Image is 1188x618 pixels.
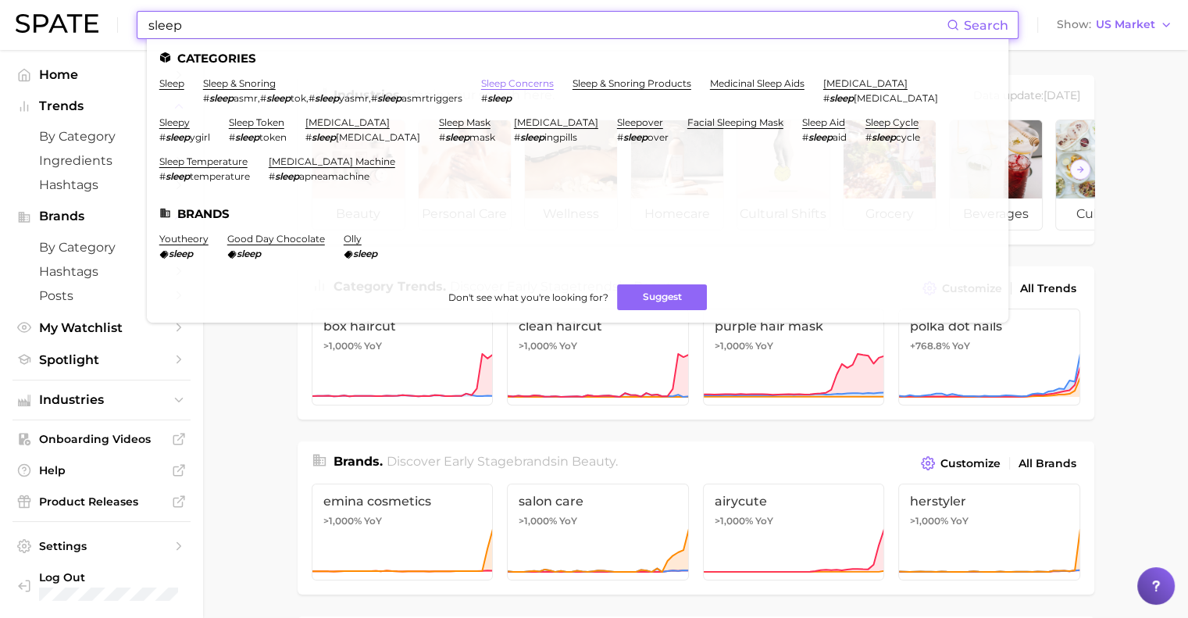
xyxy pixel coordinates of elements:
[269,155,395,167] a: [MEDICAL_DATA] machine
[12,490,191,513] a: Product Releases
[865,116,919,128] a: sleep cycle
[260,92,266,104] span: #
[1019,457,1076,470] span: All Brands
[559,515,577,527] span: YoY
[519,494,677,509] span: salon care
[291,92,306,104] span: tok
[387,454,618,469] span: Discover Early Stage brands in .
[203,77,276,89] a: sleep & snoring
[229,116,284,128] a: sleep token
[12,259,191,284] a: Hashtags
[1096,20,1155,29] span: US Market
[808,131,833,143] em: sleep
[323,340,362,352] span: >1,000%
[12,566,191,605] a: Log out. Currently logged in with e-mail chealey@golin.com.
[715,494,873,509] span: airycute
[973,86,1080,107] div: Data update: [DATE]
[910,515,948,527] span: >1,000%
[544,131,577,143] span: ingpills
[166,131,190,143] em: sleep
[703,484,885,580] a: airycute>1,000% YoY
[910,340,950,352] span: +768.8%
[12,534,191,558] a: Settings
[305,131,312,143] span: #
[234,92,258,104] span: asmr
[487,92,512,104] em: sleep
[159,170,166,182] span: #
[39,288,164,303] span: Posts
[12,173,191,197] a: Hashtags
[159,116,190,128] a: sleepy
[39,153,164,168] span: Ingredients
[353,248,377,259] em: sleep
[169,248,193,259] em: sleep
[16,14,98,33] img: SPATE
[648,131,669,143] span: over
[573,77,691,89] a: sleep & snoring products
[572,454,615,469] span: beauty
[12,148,191,173] a: Ingredients
[269,170,275,182] span: #
[865,131,872,143] span: #
[854,92,938,104] span: [MEDICAL_DATA]
[12,63,191,87] a: Home
[147,12,947,38] input: Search here for a brand, industry, or ingredient
[299,170,369,182] span: apneamachine
[339,92,369,104] span: yasmr
[12,316,191,340] a: My Watchlist
[755,340,773,352] span: YoY
[439,116,491,128] a: sleep mask
[617,284,707,310] button: Suggest
[39,320,164,335] span: My Watchlist
[481,92,487,104] span: #
[12,388,191,412] button: Industries
[315,92,339,104] em: sleep
[203,92,462,104] div: , , ,
[39,432,164,446] span: Onboarding Videos
[39,177,164,192] span: Hashtags
[829,92,854,104] em: sleep
[445,131,469,143] em: sleep
[617,131,623,143] span: #
[952,340,970,352] span: YoY
[235,131,259,143] em: sleep
[896,131,920,143] span: cycle
[305,116,390,128] a: [MEDICAL_DATA]
[1055,120,1149,230] a: culinary
[12,427,191,451] a: Onboarding Videos
[559,340,577,352] span: YoY
[159,207,996,220] li: Brands
[229,131,235,143] span: #
[872,131,896,143] em: sleep
[12,459,191,482] a: Help
[312,131,336,143] em: sleep
[39,495,164,509] span: Product Releases
[12,235,191,259] a: by Category
[687,116,783,128] a: facial sleeping mask
[190,170,250,182] span: temperature
[209,92,234,104] em: sleep
[1020,282,1076,295] span: All Trends
[1070,159,1090,180] button: Scroll Right
[266,92,291,104] em: sleep
[514,131,520,143] span: #
[755,515,773,527] span: YoY
[334,454,383,469] span: Brands .
[823,92,829,104] span: #
[227,233,325,245] a: good day chocolate
[519,515,557,527] span: >1,000%
[323,515,362,527] span: >1,000%
[364,515,382,527] span: YoY
[520,131,544,143] em: sleep
[323,319,482,334] span: box haircut
[39,67,164,82] span: Home
[159,131,166,143] span: #
[39,240,164,255] span: by Category
[519,319,677,334] span: clean haircut
[312,484,494,580] a: emina cosmetics>1,000% YoY
[469,131,495,143] span: mask
[237,248,261,259] em: sleep
[1056,198,1148,230] span: culinary
[323,494,482,509] span: emina cosmetics
[802,131,808,143] span: #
